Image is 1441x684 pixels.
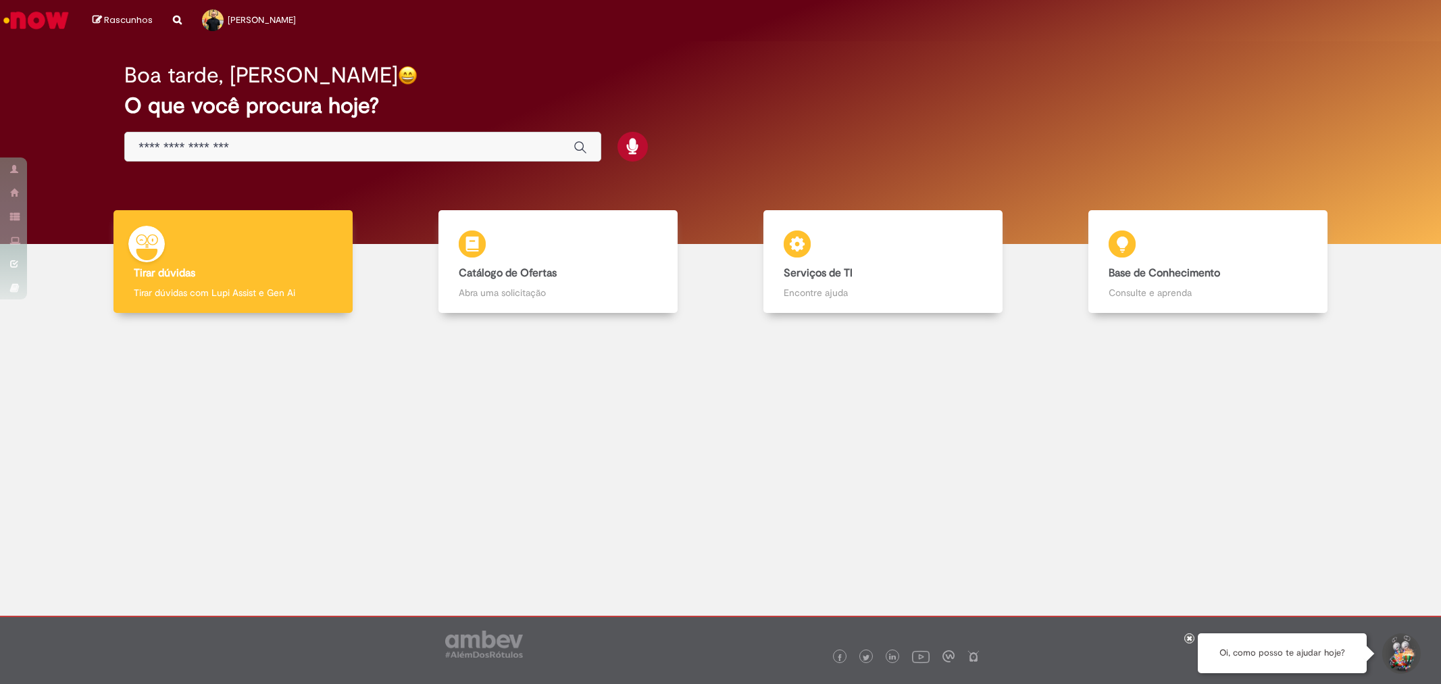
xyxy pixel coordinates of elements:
[124,64,398,87] h2: Boa tarde, [PERSON_NAME]
[942,650,955,662] img: logo_footer_workplace.png
[93,14,153,27] a: Rascunhos
[1198,633,1367,673] div: Oi, como posso te ajudar hoje?
[721,210,1046,314] a: Serviços de TI Encontre ajuda
[228,14,296,26] span: [PERSON_NAME]
[124,94,1316,118] h2: O que você procura hoje?
[912,648,930,665] img: logo_footer_youtube.png
[459,266,557,280] b: Catálogo de Ofertas
[1380,633,1421,674] button: Iniciar Conversa de Suporte
[1045,210,1370,314] a: Base de Conhecimento Consulte e aprenda
[1109,266,1220,280] b: Base de Conhecimento
[784,266,853,280] b: Serviços de TI
[784,286,982,299] p: Encontre ajuda
[445,631,523,658] img: logo_footer_ambev_rotulo_gray.png
[1109,286,1307,299] p: Consulte e aprenda
[967,650,980,662] img: logo_footer_naosei.png
[396,210,721,314] a: Catálogo de Ofertas Abra uma solicitação
[71,210,396,314] a: Tirar dúvidas Tirar dúvidas com Lupi Assist e Gen Ai
[836,654,843,661] img: logo_footer_facebook.png
[863,654,869,661] img: logo_footer_twitter.png
[398,66,418,85] img: happy-face.png
[104,14,153,26] span: Rascunhos
[134,286,332,299] p: Tirar dúvidas com Lupi Assist e Gen Ai
[1,7,71,34] img: ServiceNow
[889,654,896,662] img: logo_footer_linkedin.png
[134,266,195,280] b: Tirar dúvidas
[459,286,657,299] p: Abra uma solicitação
